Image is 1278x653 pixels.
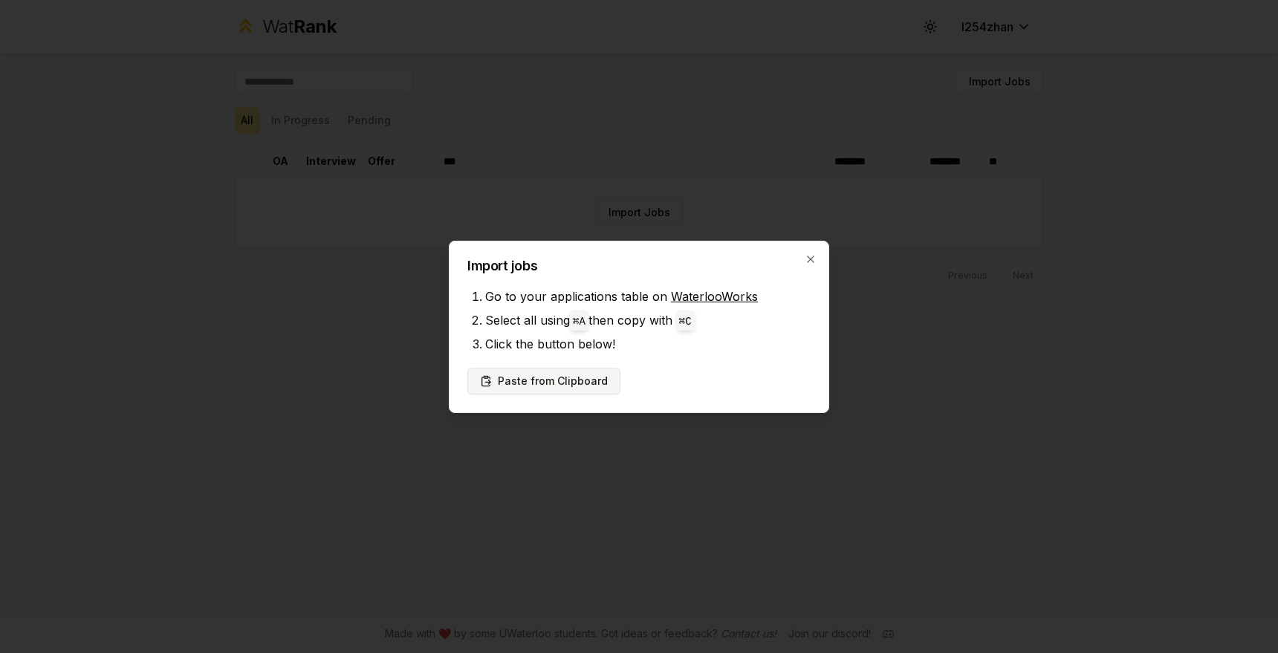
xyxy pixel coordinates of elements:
h2: Import jobs [467,259,811,273]
code: ⌘ A [573,316,586,328]
li: Select all using then copy with [485,308,811,332]
button: Paste from Clipboard [467,368,620,394]
li: Click the button below! [485,332,811,356]
a: WaterlooWorks [671,289,758,304]
code: ⌘ C [679,316,692,328]
li: Go to your applications table on [485,285,811,308]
